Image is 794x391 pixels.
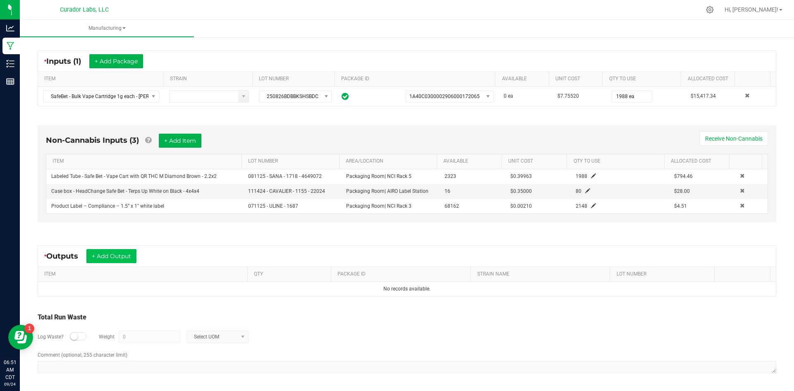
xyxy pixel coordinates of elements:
a: ITEMSortable [44,271,244,278]
a: Unit CostSortable [555,76,599,82]
a: Sortable [741,76,767,82]
a: STRAINSortable [170,76,249,82]
span: 111424 - CAVALIER - 1155 - 22024 [248,188,325,194]
span: Packaging Room [346,203,411,209]
div: Total Run Waste [38,312,776,322]
button: + Add Package [89,54,143,68]
span: $0.00210 [510,203,532,209]
button: Receive Non-Cannabis [700,132,768,146]
a: STRAIN NAMESortable [477,271,607,278]
label: Comment (optional, 255 character limit) [38,351,127,359]
span: 2148 [576,203,587,209]
span: $794.46 [674,173,693,179]
inline-svg: Manufacturing [6,42,14,50]
span: ea [508,93,513,99]
a: Sortable [736,158,759,165]
label: Weight [99,333,115,341]
a: Add Non-Cannabis items that were also consumed in the run (e.g. gloves and packaging); Also add N... [145,136,151,145]
inline-svg: Analytics [6,24,14,32]
span: $28.00 [674,188,690,194]
a: LOT NUMBERSortable [259,76,331,82]
span: Inputs (1) [46,57,89,66]
inline-svg: Inventory [6,60,14,68]
span: Hi, [PERSON_NAME]! [725,6,778,13]
iframe: Resource center [8,325,33,350]
span: Packaging Room [346,188,428,194]
span: $0.39963 [510,173,532,179]
button: + Add Item [159,134,201,148]
span: 250826BDBBKSHSBDC [259,91,321,102]
span: Labeled Tube - Safe Bet - Vape Cart with QR THC M Diamond Brown - 2.2x2 [51,173,217,179]
button: + Add Output [86,249,136,263]
span: 0 [504,93,507,99]
span: 1A40C0300002906000172065 [409,94,480,99]
span: Case box - HeadChange Safe Bet - Terps Up White on Black - 4x4x4 [51,188,199,194]
span: $0.35000 [510,188,532,194]
a: AVAILABLESortable [443,158,499,165]
a: PACKAGE IDSortable [337,271,467,278]
a: Manufacturing [20,20,194,37]
span: Product Label – Compliance – 1.5” x 1" white label [51,203,164,209]
a: QTY TO USESortable [609,76,678,82]
span: $15,417.34 [691,93,716,99]
a: Allocated CostSortable [688,76,732,82]
span: 16 [445,188,450,194]
a: QTY TO USESortable [574,158,661,165]
td: No records available. [38,282,776,296]
a: LOT NUMBERSortable [617,271,711,278]
a: AREA/LOCATIONSortable [346,158,433,165]
span: | NCI Rack 5 [385,173,411,179]
span: | AIRO Label Station [385,188,428,194]
span: 68162 [445,203,459,209]
a: QTYSortable [254,271,328,278]
a: Unit CostSortable [508,158,564,165]
a: ITEMSortable [53,158,238,165]
span: Outputs [46,252,86,261]
a: ITEMSortable [44,76,160,82]
span: Curador Labs, LLC [60,6,109,13]
label: Log Waste? [38,333,64,341]
inline-svg: Reports [6,77,14,86]
div: Manage settings [705,6,715,14]
span: Packaging Room [346,173,411,179]
span: | NCI Rack 3 [385,203,411,209]
span: SafeBet - Bulk Vape Cartridge 1g each - [PERSON_NAME] [43,91,148,102]
span: 071125 - ULINE - 1687 [248,203,298,209]
span: 1988 [576,173,587,179]
a: LOT NUMBERSortable [248,158,336,165]
span: NO DATA FOUND [406,90,494,103]
a: Allocated CostSortable [671,158,726,165]
p: 06:51 AM CDT [4,359,16,381]
span: $7.75520 [557,93,579,99]
a: Sortable [721,271,767,278]
span: 081125 - SANA - 1718 - 4649072 [248,173,322,179]
p: 09/24 [4,381,16,387]
a: PACKAGE IDSortable [341,76,492,82]
span: 2323 [445,173,456,179]
span: Manufacturing [20,25,194,32]
span: $4.51 [674,203,687,209]
span: 80 [576,188,581,194]
a: AVAILABLESortable [502,76,546,82]
span: Non-Cannabis Inputs (3) [46,136,139,145]
iframe: Resource center unread badge [24,324,34,333]
span: NO DATA FOUND [43,90,159,103]
span: In Sync [342,91,349,101]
